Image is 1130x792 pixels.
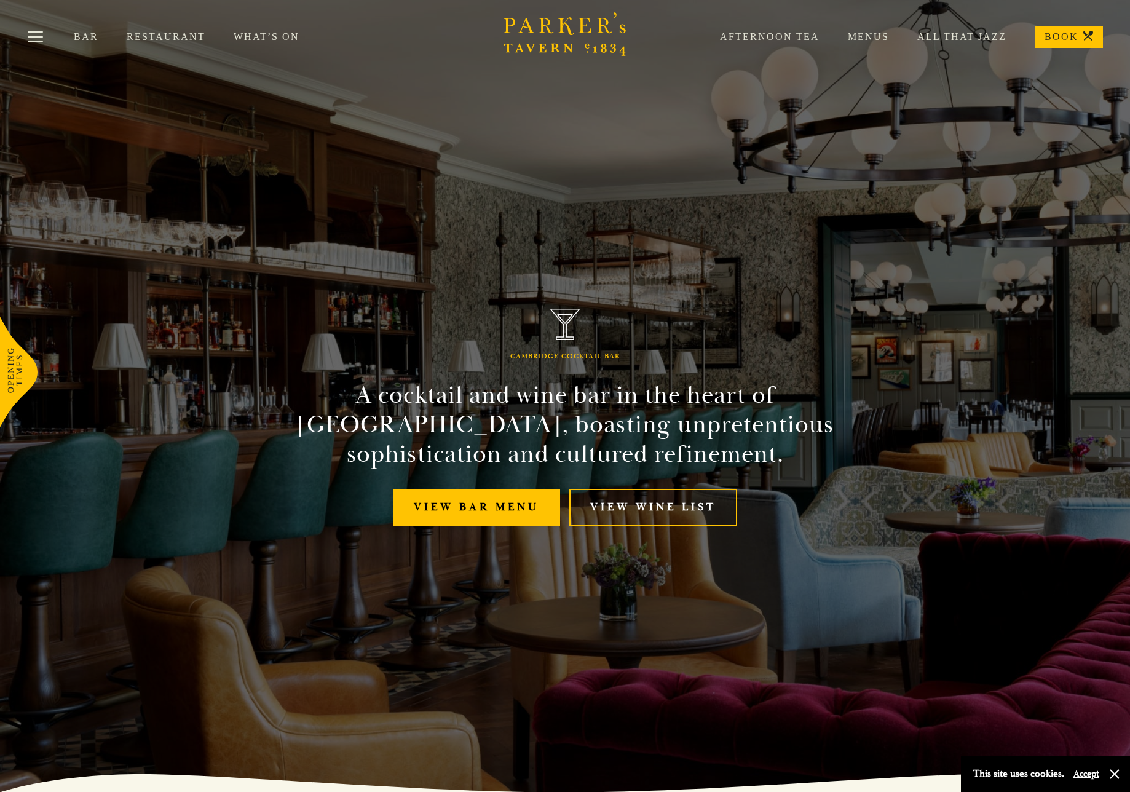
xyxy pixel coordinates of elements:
[1073,768,1099,780] button: Accept
[510,352,620,361] h1: Cambridge Cocktail Bar
[973,765,1064,783] p: This site uses cookies.
[393,489,560,526] a: View bar menu
[550,309,580,340] img: Parker's Tavern Brasserie Cambridge
[569,489,737,526] a: View Wine List
[1108,768,1121,780] button: Close and accept
[285,381,845,469] h2: A cocktail and wine bar in the heart of [GEOGRAPHIC_DATA], boasting unpretentious sophistication ...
